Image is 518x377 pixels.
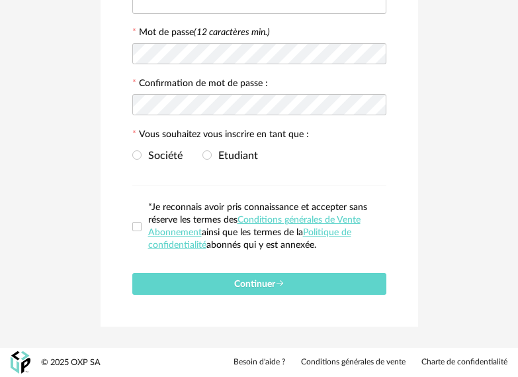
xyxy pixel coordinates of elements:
a: Politique de confidentialité [148,228,351,250]
label: Mot de passe [139,28,270,37]
i: (12 caractères min.) [194,28,270,37]
label: Confirmation de mot de passe : [132,79,268,91]
span: Société [142,150,183,161]
a: Besoin d'aide ? [234,357,285,368]
span: *Je reconnais avoir pris connaissance et accepter sans réserve les termes des ainsi que les terme... [148,203,367,250]
a: Charte de confidentialité [421,357,507,368]
label: Vous souhaitez vous inscrire en tant que : [132,130,309,142]
span: Continuer [234,280,284,289]
a: Conditions générales de vente [301,357,406,368]
a: Conditions générales de Vente Abonnement [148,215,361,237]
span: Etudiant [212,150,258,161]
div: © 2025 OXP SA [41,357,101,368]
button: Continuer [132,273,386,295]
img: OXP [11,351,30,374]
